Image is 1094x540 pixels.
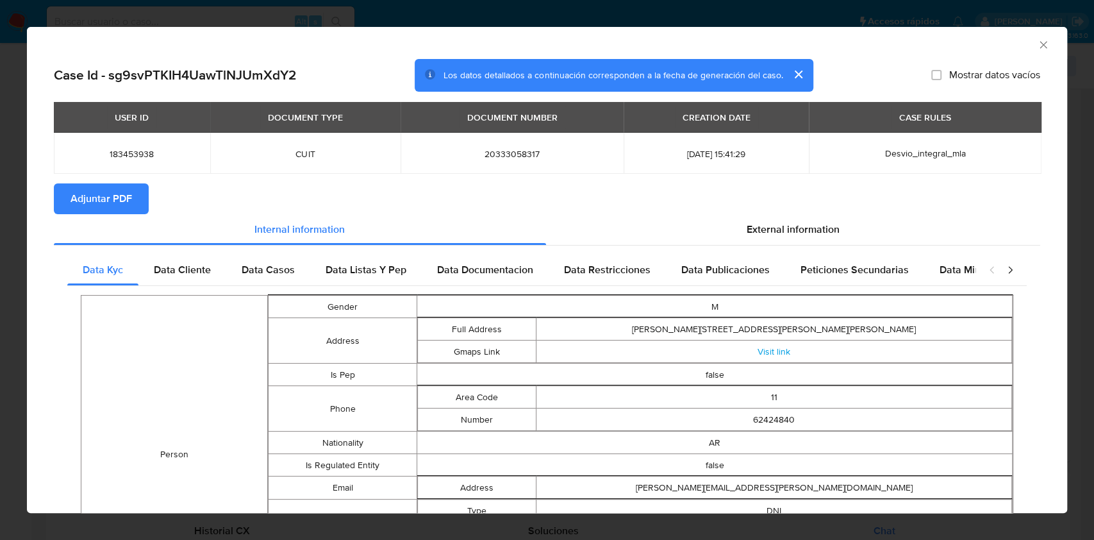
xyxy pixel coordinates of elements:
[536,477,1012,499] td: [PERSON_NAME][EMAIL_ADDRESS][PERSON_NAME][DOMAIN_NAME]
[783,59,813,90] button: cerrar
[268,386,417,432] td: Phone
[226,148,386,160] span: CUIT
[418,318,536,341] td: Full Address
[747,222,840,237] span: External information
[681,262,770,277] span: Data Publicaciones
[460,106,565,128] div: DOCUMENT NUMBER
[931,70,941,80] input: Mostrar datos vacíos
[242,262,295,277] span: Data Casos
[417,364,1013,386] td: false
[54,183,149,214] button: Adjuntar PDF
[268,318,417,364] td: Address
[67,255,975,285] div: Detailed internal info
[949,69,1040,81] span: Mostrar datos vacíos
[260,106,351,128] div: DOCUMENT TYPE
[418,500,536,522] td: Type
[536,318,1012,341] td: [PERSON_NAME][STREET_ADDRESS][PERSON_NAME][PERSON_NAME]
[268,454,417,477] td: Is Regulated Entity
[54,67,297,83] h2: Case Id - sg9svPTKIH4UawTlNJUmXdY2
[891,106,959,128] div: CASE RULES
[417,454,1013,477] td: false
[83,262,123,277] span: Data Kyc
[1037,38,1048,50] button: Cerrar ventana
[326,262,406,277] span: Data Listas Y Pep
[884,147,965,160] span: Desvio_integral_mla
[69,148,195,160] span: 183453938
[536,500,1012,522] td: DNI
[268,296,417,318] td: Gender
[418,386,536,409] td: Area Code
[417,296,1013,318] td: M
[418,341,536,363] td: Gmaps Link
[639,148,793,160] span: [DATE] 15:41:29
[268,477,417,500] td: Email
[675,106,758,128] div: CREATION DATE
[70,185,132,213] span: Adjuntar PDF
[418,477,536,499] td: Address
[758,345,790,358] a: Visit link
[417,432,1013,454] td: AR
[443,69,783,81] span: Los datos detallados a continuación corresponden a la fecha de generación del caso.
[536,409,1012,431] td: 62424840
[27,27,1067,513] div: closure-recommendation-modal
[800,262,909,277] span: Peticiones Secundarias
[254,222,345,237] span: Internal information
[268,364,417,386] td: Is Pep
[416,148,608,160] span: 20333058317
[940,262,1010,277] span: Data Minoridad
[564,262,651,277] span: Data Restricciones
[268,432,417,454] td: Nationality
[107,106,156,128] div: USER ID
[437,262,533,277] span: Data Documentacion
[54,214,1040,245] div: Detailed info
[418,409,536,431] td: Number
[154,262,211,277] span: Data Cliente
[536,386,1012,409] td: 11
